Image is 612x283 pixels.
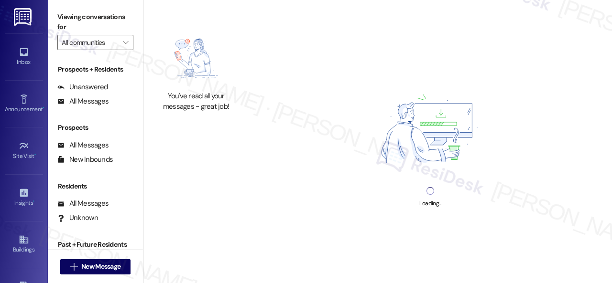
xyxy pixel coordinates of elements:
div: Prospects [48,123,143,133]
div: Past + Future Residents [48,240,143,250]
label: Viewing conversations for [57,10,133,35]
div: Prospects + Residents [48,64,143,74]
div: Residents [48,181,143,191]
img: ResiDesk Logo [14,8,33,26]
div: You've read all your messages - great job! [154,91,238,112]
a: Insights • [5,185,43,210]
span: • [43,105,44,111]
div: Unanswered [57,82,108,92]
div: Unknown [57,213,98,223]
img: empty-state [158,30,234,87]
div: Loading... [419,199,441,209]
i:  [123,39,128,46]
input: All communities [62,35,118,50]
button: New Message [60,259,131,274]
span: • [34,151,36,158]
a: Buildings [5,231,43,257]
div: All Messages [57,140,109,150]
a: Inbox [5,44,43,70]
a: Site Visit • [5,138,43,164]
div: All Messages [57,96,109,106]
i:  [70,263,77,271]
div: New Inbounds [57,155,113,165]
span: New Message [81,262,120,272]
div: All Messages [57,199,109,209]
span: • [33,198,34,205]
